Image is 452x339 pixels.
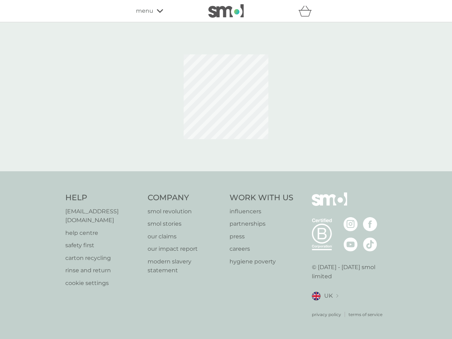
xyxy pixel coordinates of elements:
a: safety first [65,241,141,250]
img: visit the smol Instagram page [344,217,358,231]
a: our impact report [148,244,223,254]
a: [EMAIL_ADDRESS][DOMAIN_NAME] [65,207,141,225]
img: visit the smol Youtube page [344,237,358,251]
div: basket [298,4,316,18]
span: UK [324,291,333,301]
a: smol revolution [148,207,223,216]
h4: Help [65,192,141,203]
a: modern slavery statement [148,257,223,275]
img: select a new location [336,294,338,298]
a: help centre [65,228,141,238]
a: privacy policy [312,311,341,318]
a: rinse and return [65,266,141,275]
h4: Company [148,192,223,203]
img: visit the smol Tiktok page [363,237,377,251]
img: smol [312,192,347,216]
a: our claims [148,232,223,241]
a: smol stories [148,219,223,228]
a: partnerships [230,219,293,228]
img: smol [208,4,244,18]
a: careers [230,244,293,254]
img: visit the smol Facebook page [363,217,377,231]
h4: Work With Us [230,192,293,203]
a: cookie settings [65,279,141,288]
a: hygiene poverty [230,257,293,266]
span: menu [136,6,153,16]
img: UK flag [312,292,321,301]
a: press [230,232,293,241]
a: terms of service [349,311,382,318]
p: © [DATE] - [DATE] smol limited [312,263,387,281]
a: carton recycling [65,254,141,263]
a: influencers [230,207,293,216]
